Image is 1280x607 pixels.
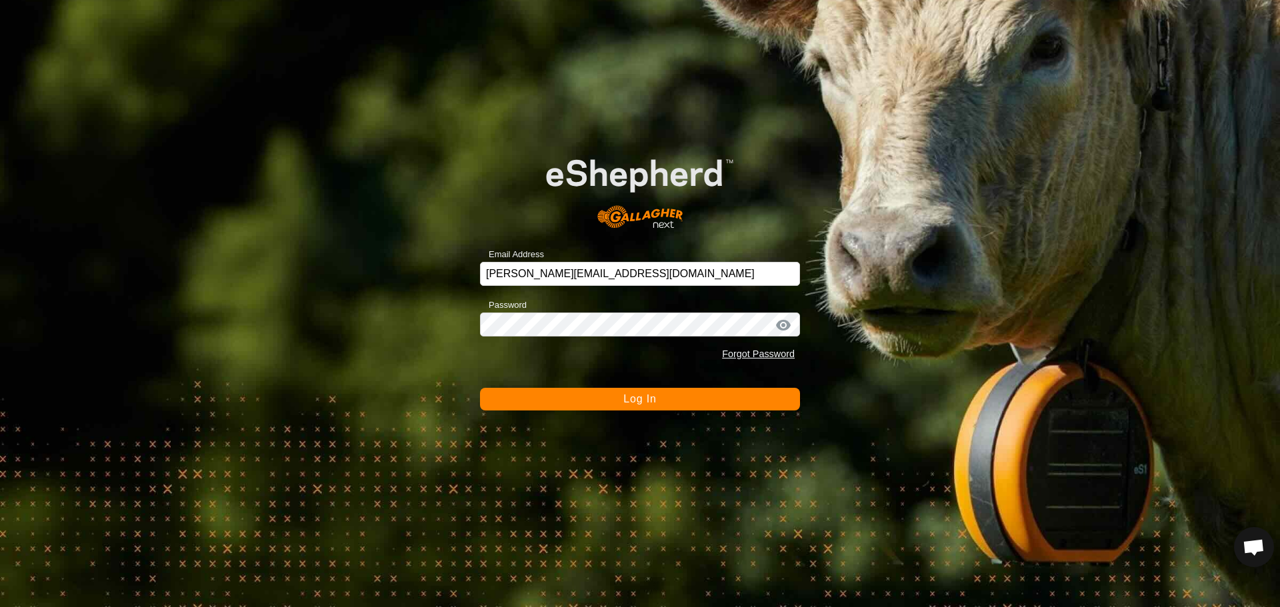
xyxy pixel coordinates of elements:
span: Log In [623,393,656,404]
label: Password [480,299,527,312]
a: Forgot Password [722,348,795,359]
input: Email Address [480,262,800,286]
button: Log In [480,388,800,410]
div: Open chat [1234,527,1274,567]
label: Email Address [480,248,544,261]
img: E-shepherd Logo [512,133,768,242]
